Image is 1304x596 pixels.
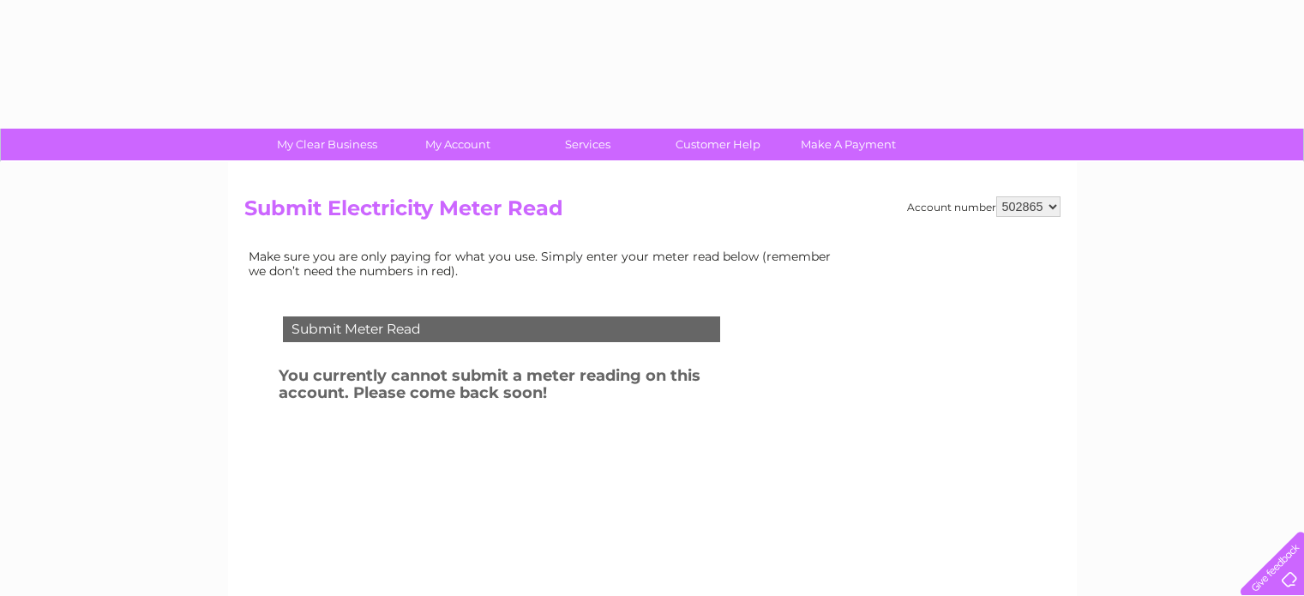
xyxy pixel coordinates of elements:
a: My Clear Business [256,129,398,160]
h3: You currently cannot submit a meter reading on this account. Please come back soon! [279,364,766,411]
a: Services [517,129,658,160]
h2: Submit Electricity Meter Read [244,196,1061,229]
a: Customer Help [647,129,789,160]
a: Make A Payment [778,129,919,160]
a: My Account [387,129,528,160]
td: Make sure you are only paying for what you use. Simply enter your meter read below (remember we d... [244,245,844,281]
div: Submit Meter Read [283,316,720,342]
div: Account number [907,196,1061,217]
